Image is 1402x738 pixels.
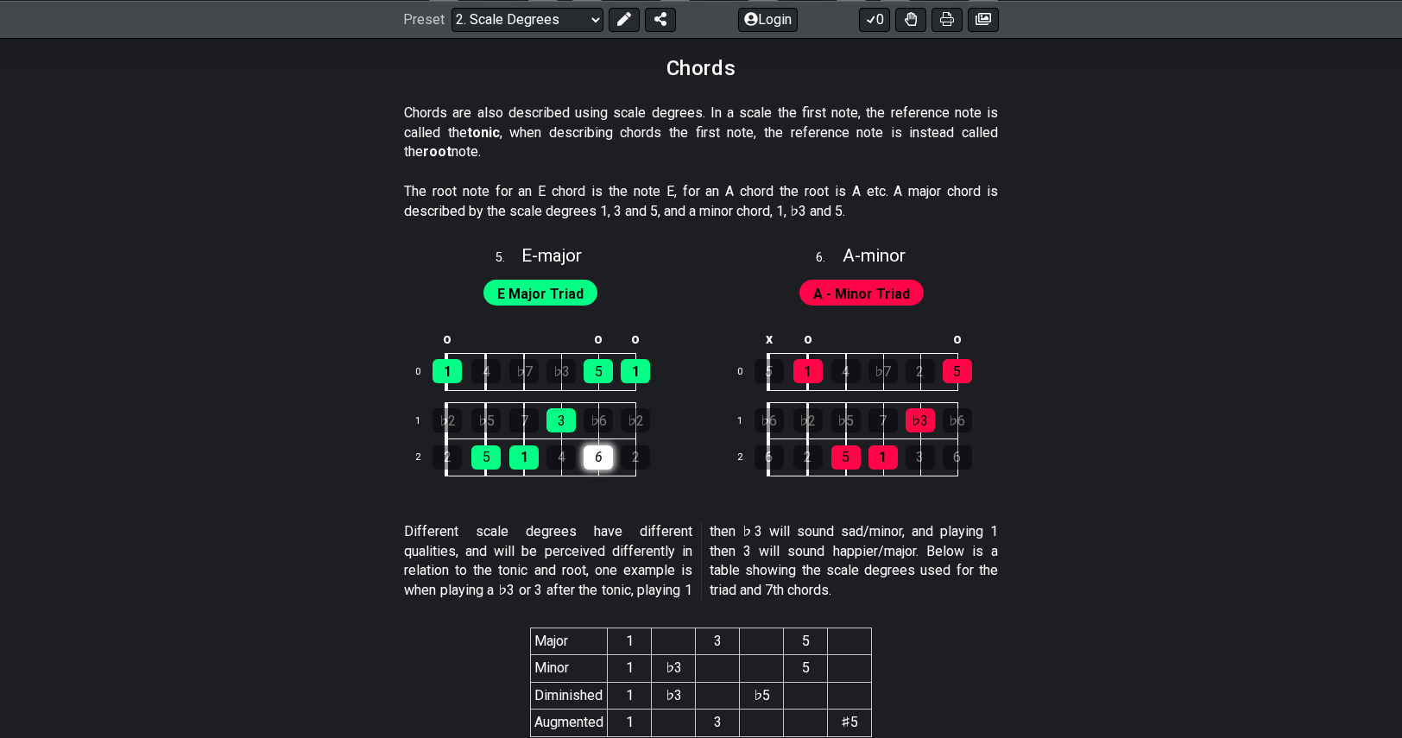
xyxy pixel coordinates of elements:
td: 1 [608,682,652,709]
td: ♯5 [828,710,872,736]
th: 3 [696,628,740,654]
td: o [580,325,617,354]
div: ♭6 [943,408,972,432]
button: Share Preset [645,7,676,31]
div: ♭6 [584,408,613,432]
td: o [427,325,467,354]
button: Create image [968,7,999,31]
td: Diminished [531,682,608,709]
div: ♭3 [906,408,935,432]
div: 3 [546,408,576,432]
div: 1 [793,359,823,383]
button: Edit Preset [609,7,640,31]
div: ♭2 [621,408,650,432]
td: o [788,325,827,354]
div: 2 [621,445,650,470]
div: 2 [793,445,823,470]
div: 5 [471,445,501,470]
td: 0 [405,353,446,390]
h2: Chords [666,59,736,78]
span: E - major [521,245,582,266]
td: 1 [608,655,652,682]
p: The root note for an E chord is the note E, for an A chord the root is A etc. A major chord is de... [404,182,998,221]
th: Major [531,628,608,654]
div: ♭3 [546,359,576,383]
div: ♭2 [433,408,462,432]
td: o [617,325,654,354]
td: ♭5 [740,682,784,709]
td: ♭3 [652,655,696,682]
strong: root [423,143,452,160]
div: 6 [755,445,784,470]
button: Print [932,7,963,31]
div: 4 [471,359,501,383]
div: 2 [906,359,935,383]
td: 0 [727,353,768,390]
div: ♭5 [831,408,861,432]
td: 2 [727,439,768,476]
button: Login [738,7,798,31]
div: 1 [433,359,462,383]
select: Preset [452,7,603,31]
th: 5 [784,628,828,654]
div: 5 [943,359,972,383]
div: 4 [546,445,576,470]
div: 4 [831,359,861,383]
td: 1 [405,402,446,439]
span: First enable full edit mode to edit [497,281,584,306]
p: Chords are also described using scale degrees. In a scale the first note, the reference note is c... [404,104,998,161]
button: 0 [859,7,890,31]
td: 5 [784,655,828,682]
div: 5 [584,359,613,383]
td: 1 [727,402,768,439]
td: o [938,325,976,354]
td: x [749,325,789,354]
div: 1 [621,359,650,383]
div: 7 [509,408,539,432]
td: Minor [531,655,608,682]
div: ♭5 [471,408,501,432]
th: 1 [608,628,652,654]
div: 5 [755,359,784,383]
td: 2 [405,439,446,476]
span: Preset [403,11,445,28]
span: 6 . [816,249,842,268]
div: ♭7 [509,359,539,383]
span: A - minor [843,245,906,266]
p: Different scale degrees have different qualities, and will be perceived differently in relation t... [404,522,998,600]
td: 1 [608,710,652,736]
td: 3 [696,710,740,736]
button: Toggle Dexterity for all fretkits [895,7,926,31]
td: ♭3 [652,682,696,709]
div: ♭7 [868,359,898,383]
td: Augmented [531,710,608,736]
div: 1 [509,445,539,470]
div: 7 [868,408,898,432]
div: 5 [831,445,861,470]
div: 1 [868,445,898,470]
div: 3 [906,445,935,470]
div: 6 [943,445,972,470]
div: ♭2 [793,408,823,432]
div: ♭6 [755,408,784,432]
span: 5 . [496,249,521,268]
span: First enable full edit mode to edit [813,281,910,306]
div: 2 [433,445,462,470]
div: 6 [584,445,613,470]
strong: tonic [467,124,500,141]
